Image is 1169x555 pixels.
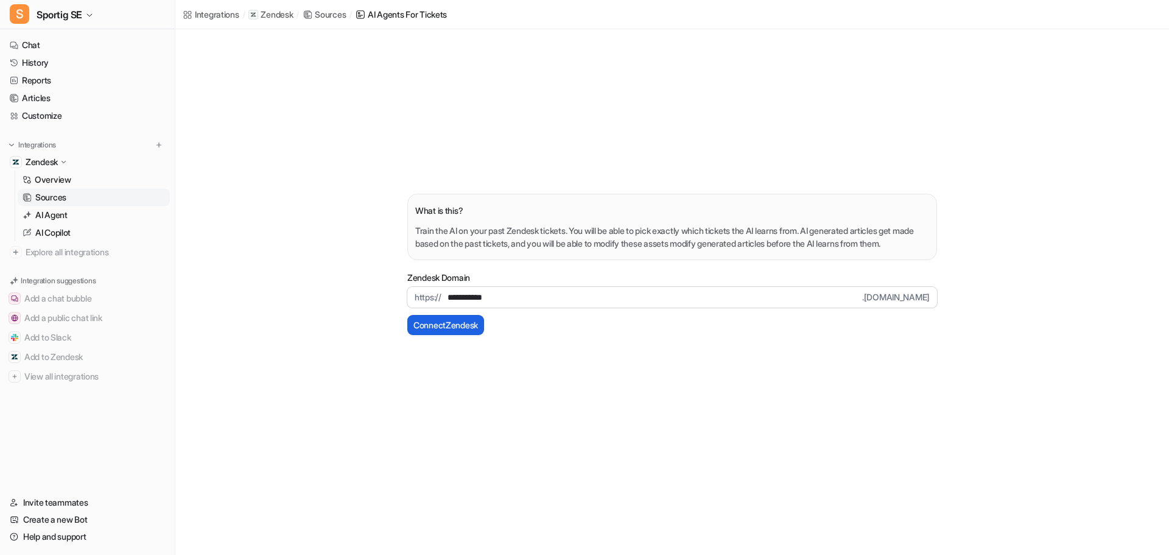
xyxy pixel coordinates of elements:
[315,8,346,21] div: Sources
[5,308,170,328] button: Add a public chat linkAdd a public chat link
[35,191,66,203] p: Sources
[5,139,60,151] button: Integrations
[5,244,170,261] a: Explore all integrations
[37,6,82,23] span: Sportig SE
[18,140,56,150] p: Integrations
[261,9,293,21] p: Zendesk
[5,367,170,386] button: View all integrationsView all integrations
[26,242,165,262] span: Explore all integrations
[11,353,18,361] img: Add to Zendesk
[5,494,170,511] a: Invite teammates
[5,347,170,367] button: Add to ZendeskAdd to Zendesk
[11,373,18,380] img: View all integrations
[5,528,170,545] a: Help and support
[35,227,71,239] p: AI Copilot
[356,8,447,21] a: AI Agents for tickets
[5,289,170,308] button: Add a chat bubbleAdd a chat bubble
[10,4,29,24] span: S
[12,158,19,166] img: Zendesk
[303,8,346,21] a: Sources
[5,90,170,107] a: Articles
[183,8,239,21] a: Integrations
[10,246,22,258] img: explore all integrations
[155,141,163,149] img: menu_add.svg
[5,107,170,124] a: Customize
[195,8,239,21] div: Integrations
[243,9,245,20] span: /
[297,9,299,20] span: /
[21,275,96,286] p: Integration suggestions
[35,174,71,186] p: Overview
[349,9,352,20] span: /
[26,156,58,168] p: Zendesk
[248,9,293,21] a: Zendesk
[5,54,170,71] a: History
[407,272,470,283] label: Zendesk Domain
[415,224,929,250] p: Train the AI on your past Zendesk tickets. You will be able to pick exactly which tickets the AI ...
[18,189,170,206] a: Sources
[5,72,170,89] a: Reports
[18,207,170,224] a: AI Agent
[11,295,18,302] img: Add a chat bubble
[7,141,16,149] img: expand menu
[368,8,447,21] div: AI Agents for tickets
[5,511,170,528] a: Create a new Bot
[35,209,68,221] p: AI Agent
[18,171,170,188] a: Overview
[5,328,170,347] button: Add to SlackAdd to Slack
[415,204,929,217] h3: What is this?
[5,37,170,54] a: Chat
[407,315,484,335] button: ConnectZendesk
[862,287,937,308] span: .[DOMAIN_NAME]
[11,314,18,322] img: Add a public chat link
[18,224,170,241] a: AI Copilot
[11,334,18,341] img: Add to Slack
[407,287,441,308] span: https://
